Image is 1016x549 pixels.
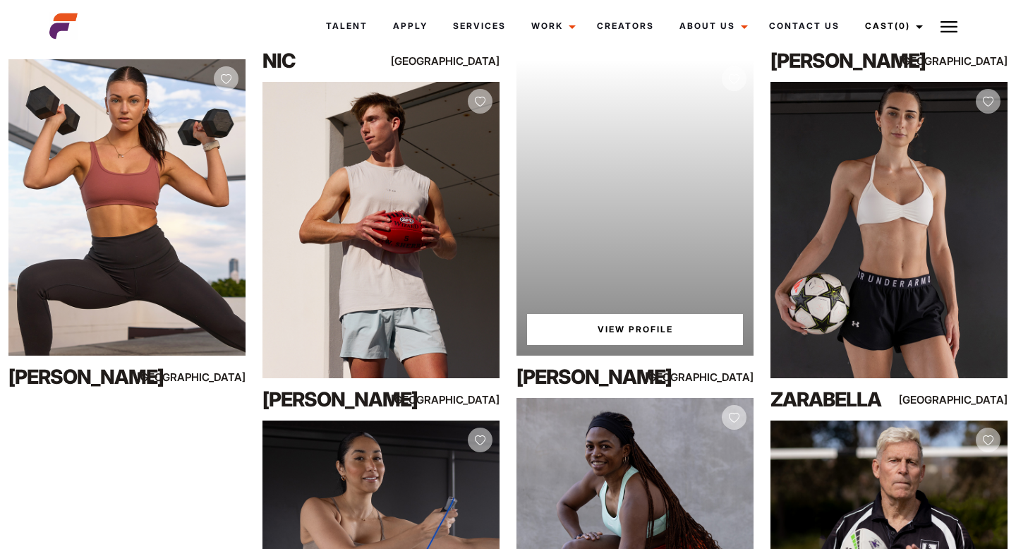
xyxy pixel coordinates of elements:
[527,314,743,345] a: View Charlie'sProfile
[895,20,910,31] span: (0)
[49,12,78,40] img: cropped-aefm-brand-fav-22-square.png
[682,368,754,386] div: [GEOGRAPHIC_DATA]
[516,363,659,391] div: [PERSON_NAME]
[519,7,584,45] a: Work
[428,52,500,70] div: [GEOGRAPHIC_DATA]
[262,385,405,414] div: [PERSON_NAME]
[380,7,440,45] a: Apply
[428,391,500,409] div: [GEOGRAPHIC_DATA]
[936,391,1008,409] div: [GEOGRAPHIC_DATA]
[584,7,667,45] a: Creators
[941,18,957,35] img: Burger icon
[852,7,931,45] a: Cast(0)
[262,47,405,75] div: Nic
[770,385,913,414] div: Zarabella
[174,368,246,386] div: [GEOGRAPHIC_DATA]
[936,52,1008,70] div: [GEOGRAPHIC_DATA]
[440,7,519,45] a: Services
[770,47,913,75] div: [PERSON_NAME]
[8,363,151,391] div: [PERSON_NAME]
[756,7,852,45] a: Contact Us
[313,7,380,45] a: Talent
[667,7,756,45] a: About Us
